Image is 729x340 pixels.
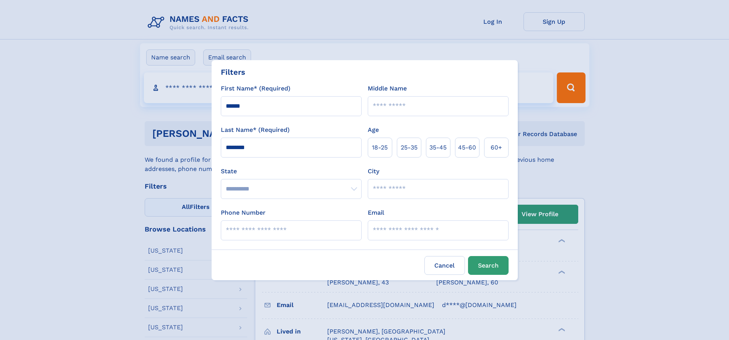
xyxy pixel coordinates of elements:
[372,143,388,152] span: 18‑25
[401,143,418,152] span: 25‑35
[221,208,266,217] label: Phone Number
[424,256,465,275] label: Cancel
[368,84,407,93] label: Middle Name
[491,143,502,152] span: 60+
[468,256,509,275] button: Search
[429,143,447,152] span: 35‑45
[368,167,379,176] label: City
[221,167,362,176] label: State
[221,66,245,78] div: Filters
[368,125,379,135] label: Age
[221,84,290,93] label: First Name* (Required)
[368,208,384,217] label: Email
[221,125,290,135] label: Last Name* (Required)
[458,143,476,152] span: 45‑60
